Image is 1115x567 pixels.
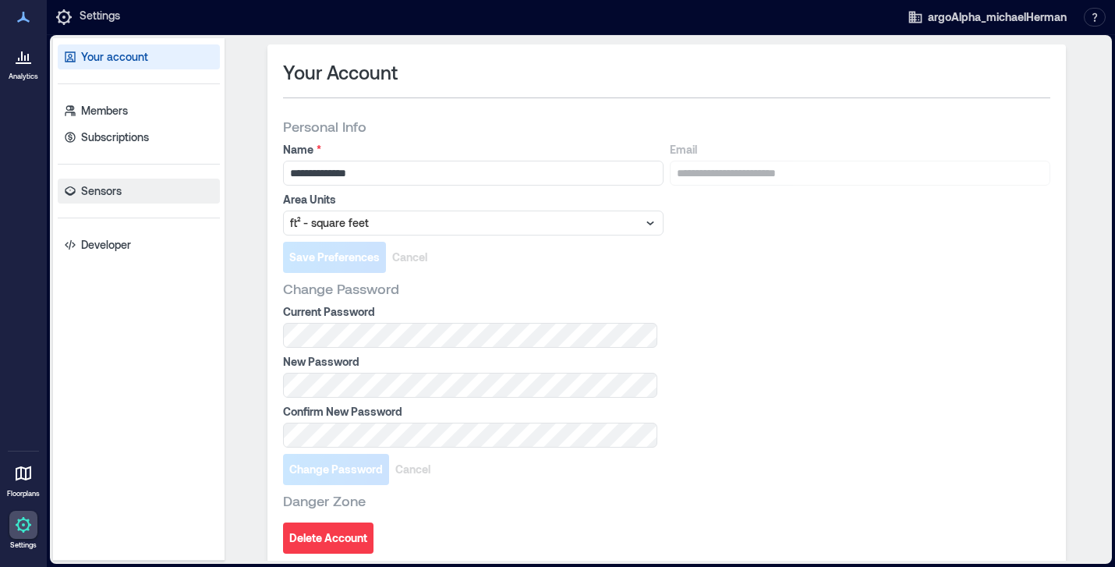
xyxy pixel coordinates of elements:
button: Cancel [386,242,434,273]
label: Area Units [283,192,660,207]
a: Subscriptions [58,125,220,150]
p: Settings [10,540,37,550]
label: Email [670,142,1047,158]
p: Sensors [81,183,122,199]
span: Save Preferences [289,250,380,265]
button: Cancel [389,454,437,485]
span: Cancel [395,462,430,477]
label: Confirm New Password [283,404,654,420]
button: Save Preferences [283,242,386,273]
span: Change Password [289,462,383,477]
label: Current Password [283,304,654,320]
p: Subscriptions [81,129,149,145]
button: argoAlpha_michaelHerman [903,5,1071,30]
a: Your account [58,44,220,69]
span: argoAlpha_michaelHerman [928,9,1067,25]
p: Floorplans [7,489,40,498]
p: Members [81,103,128,119]
p: Developer [81,237,131,253]
label: New Password [283,354,654,370]
a: Floorplans [2,455,44,503]
button: Delete Account [283,523,373,554]
a: Members [58,98,220,123]
a: Analytics [4,37,43,86]
span: Your Account [283,60,398,85]
span: Cancel [392,250,427,265]
a: Settings [5,506,42,555]
span: Delete Account [289,530,367,546]
p: Analytics [9,72,38,81]
span: Danger Zone [283,491,366,510]
button: Change Password [283,454,389,485]
label: Name [283,142,660,158]
p: Settings [80,8,120,27]
span: Change Password [283,279,399,298]
span: Personal Info [283,117,366,136]
a: Developer [58,232,220,257]
a: Sensors [58,179,220,204]
p: Your account [81,49,148,65]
